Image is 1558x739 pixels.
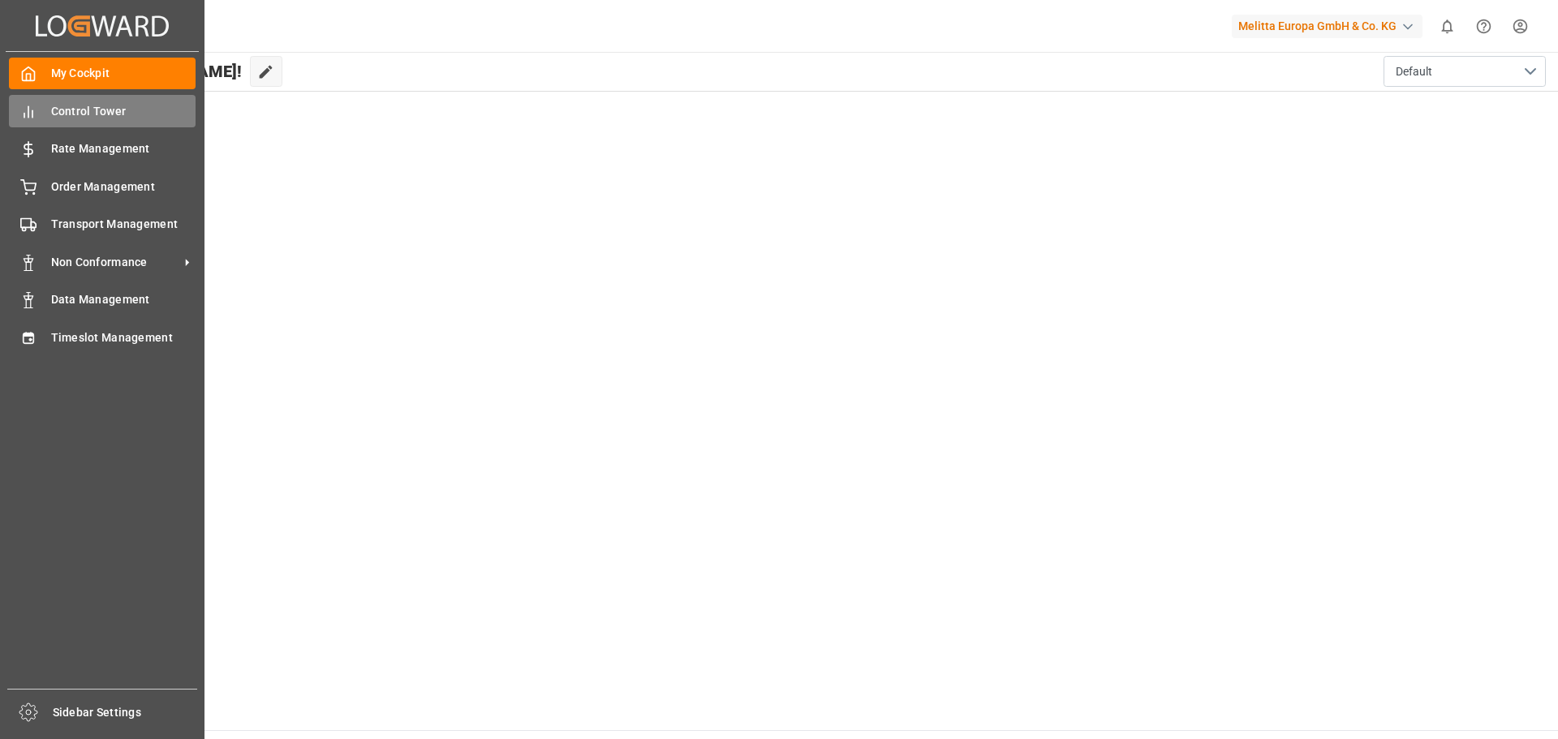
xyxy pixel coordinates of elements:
[9,133,196,165] a: Rate Management
[51,103,196,120] span: Control Tower
[9,170,196,202] a: Order Management
[9,284,196,316] a: Data Management
[1396,63,1432,80] span: Default
[67,56,242,87] span: Hello [PERSON_NAME]!
[51,291,196,308] span: Data Management
[9,208,196,240] a: Transport Management
[53,704,198,721] span: Sidebar Settings
[51,178,196,195] span: Order Management
[51,140,196,157] span: Rate Management
[1232,11,1429,41] button: Melitta Europa GmbH & Co. KG
[51,65,196,82] span: My Cockpit
[51,216,196,233] span: Transport Management
[51,329,196,346] span: Timeslot Management
[1384,56,1546,87] button: open menu
[9,58,196,89] a: My Cockpit
[1429,8,1465,45] button: show 0 new notifications
[9,321,196,353] a: Timeslot Management
[51,254,179,271] span: Non Conformance
[1465,8,1502,45] button: Help Center
[1232,15,1422,38] div: Melitta Europa GmbH & Co. KG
